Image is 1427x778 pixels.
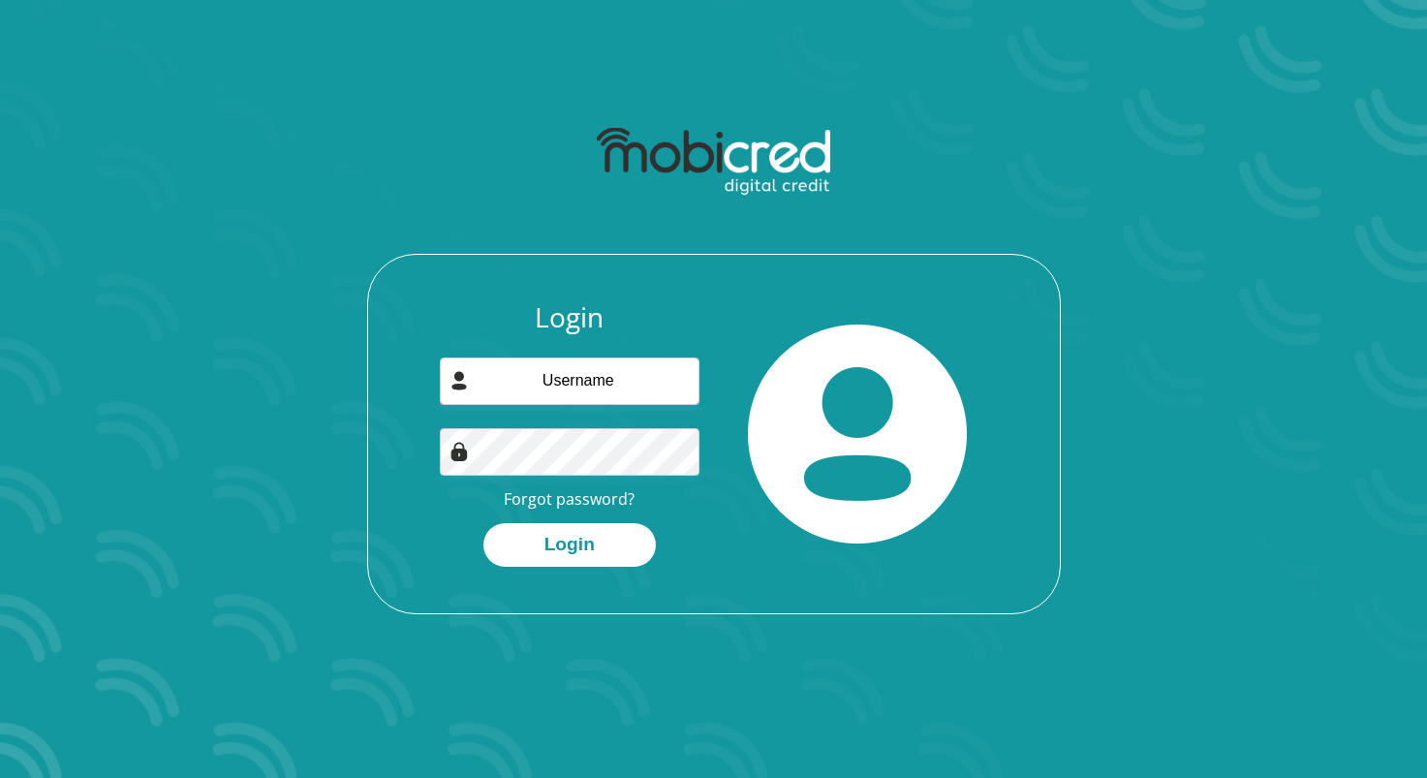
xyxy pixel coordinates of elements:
img: Image [450,442,469,461]
h3: Login [440,301,699,334]
input: Username [440,358,699,405]
a: Forgot password? [504,488,635,510]
button: Login [483,523,656,567]
img: mobicred logo [597,128,830,196]
img: user-icon image [450,371,469,390]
